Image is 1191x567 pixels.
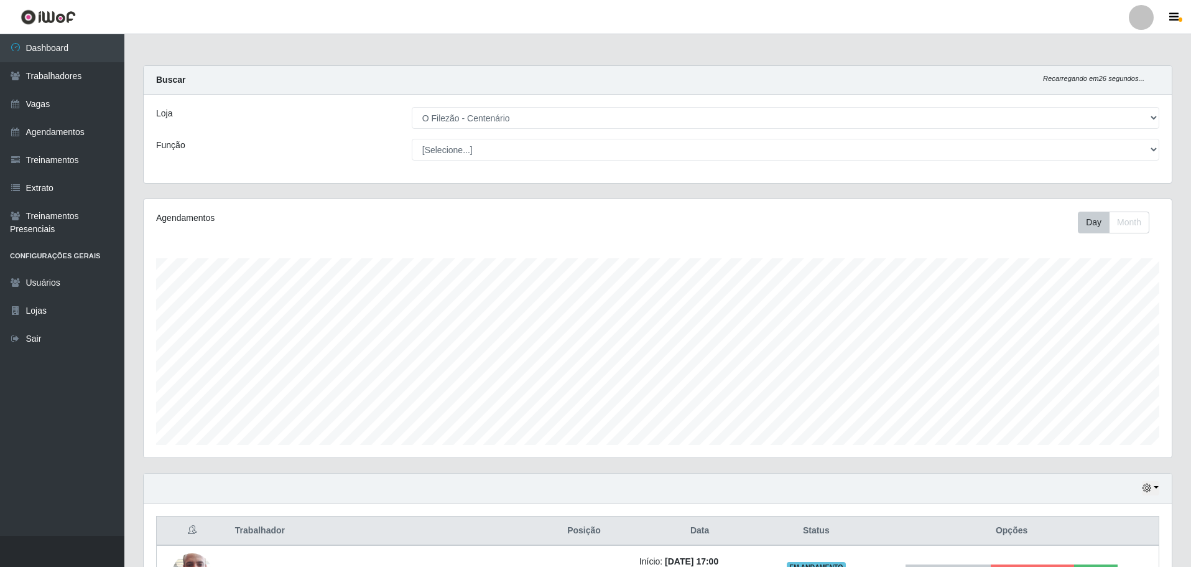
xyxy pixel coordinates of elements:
[632,517,768,546] th: Data
[21,9,76,25] img: CoreUI Logo
[665,556,718,566] time: [DATE] 17:00
[156,75,185,85] strong: Buscar
[1078,212,1149,233] div: First group
[156,107,172,120] label: Loja
[1078,212,1159,233] div: Toolbar with button groups
[536,517,632,546] th: Posição
[156,139,185,152] label: Função
[1043,75,1144,82] i: Recarregando em 26 segundos...
[1109,212,1149,233] button: Month
[864,517,1159,546] th: Opções
[767,517,864,546] th: Status
[156,212,563,225] div: Agendamentos
[1078,212,1110,233] button: Day
[228,517,536,546] th: Trabalhador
